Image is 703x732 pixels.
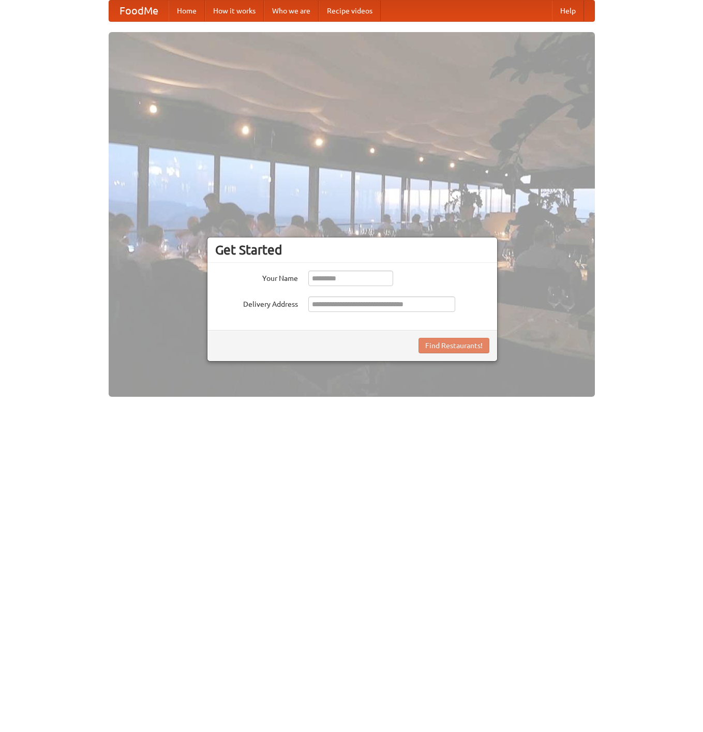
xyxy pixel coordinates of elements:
[169,1,205,21] a: Home
[264,1,319,21] a: Who we are
[109,1,169,21] a: FoodMe
[418,338,489,353] button: Find Restaurants!
[319,1,381,21] a: Recipe videos
[205,1,264,21] a: How it works
[215,242,489,258] h3: Get Started
[552,1,584,21] a: Help
[215,271,298,283] label: Your Name
[215,296,298,309] label: Delivery Address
